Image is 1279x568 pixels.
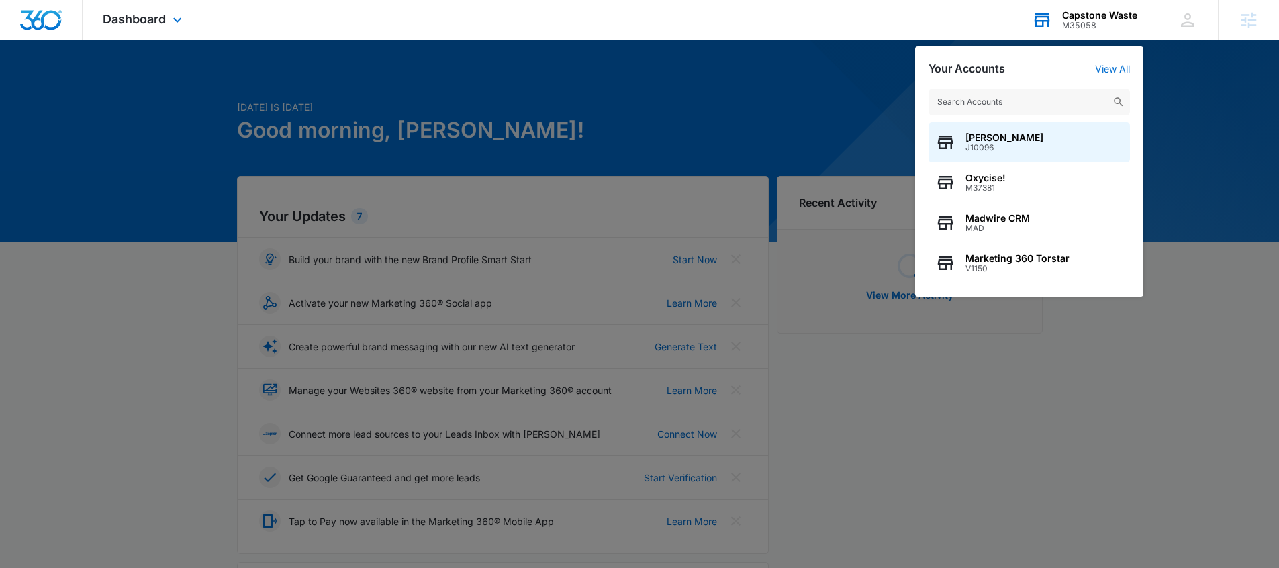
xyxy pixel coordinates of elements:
span: Madwire CRM [965,213,1030,224]
button: Oxycise!M37381 [929,162,1130,203]
h2: Your Accounts [929,62,1005,75]
span: Oxycise! [965,173,1006,183]
button: Madwire CRMMAD [929,203,1130,243]
span: [PERSON_NAME] [965,132,1043,143]
input: Search Accounts [929,89,1130,115]
span: M37381 [965,183,1006,193]
span: Marketing 360 Torstar [965,253,1070,264]
span: MAD [965,224,1030,233]
span: V1150 [965,264,1070,273]
div: account id [1062,21,1137,30]
div: account name [1062,10,1137,21]
button: [PERSON_NAME]J10096 [929,122,1130,162]
span: J10096 [965,143,1043,152]
span: Dashboard [103,12,166,26]
a: View All [1095,63,1130,75]
button: Marketing 360 TorstarV1150 [929,243,1130,283]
